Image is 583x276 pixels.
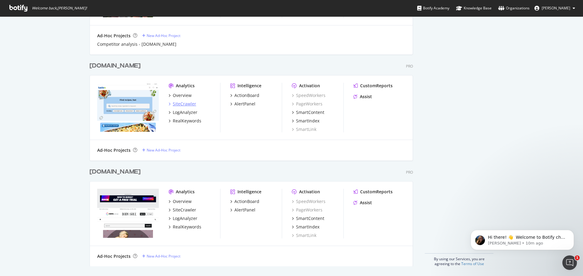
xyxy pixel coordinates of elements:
[97,33,131,39] div: Ad-Hoc Projects
[456,5,492,11] div: Knowledge Base
[237,189,261,195] div: Intelligence
[97,189,159,238] img: www.bodyandsoul.com.au
[176,189,195,195] div: Analytics
[462,217,583,260] iframe: Intercom notifications message
[575,255,580,260] span: 1
[147,148,180,153] div: New Ad-Hoc Project
[97,147,131,153] div: Ad-Hoc Projects
[169,207,196,213] a: SiteCrawler
[142,33,180,38] a: New Ad-Hoc Project
[234,198,259,205] div: ActionBoard
[230,207,255,213] a: AlertPanel
[292,207,322,213] a: PageWorkers
[173,92,192,98] div: Overview
[292,224,319,230] a: SmartIndex
[90,168,143,176] a: [DOMAIN_NAME]
[169,118,201,124] a: RealKeywords
[173,109,197,115] div: LogAnalyzer
[90,62,141,70] div: [DOMAIN_NAME]
[296,118,319,124] div: SmartIndex
[97,41,176,47] a: Competitor analysis - [DOMAIN_NAME]
[360,83,393,89] div: CustomReports
[173,215,197,221] div: LogAnalyzer
[176,83,195,89] div: Analytics
[406,64,413,69] div: Pro
[292,109,324,115] a: SmartContent
[97,83,159,132] img: www.taste.com.au
[147,33,180,38] div: New Ad-Hoc Project
[562,255,577,270] iframe: Intercom live chat
[406,170,413,175] div: Pro
[292,126,316,132] a: SmartLink
[425,253,493,266] div: By using our Services, you are agreeing to the
[296,215,324,221] div: SmartContent
[353,189,393,195] a: CustomReports
[234,92,259,98] div: ActionBoard
[353,94,372,100] a: Assist
[97,253,131,259] div: Ad-Hoc Projects
[296,109,324,115] div: SmartContent
[498,5,530,11] div: Organizations
[234,207,255,213] div: AlertPanel
[360,189,393,195] div: CustomReports
[230,92,259,98] a: ActionBoard
[142,254,180,259] a: New Ad-Hoc Project
[147,254,180,259] div: New Ad-Hoc Project
[353,200,372,206] a: Assist
[169,198,192,205] a: Overview
[360,200,372,206] div: Assist
[234,101,255,107] div: AlertPanel
[530,3,580,13] button: [PERSON_NAME]
[169,224,201,230] a: RealKeywords
[353,83,393,89] a: CustomReports
[299,83,320,89] div: Activation
[542,5,570,11] span: James He
[292,92,326,98] a: SpeedWorkers
[417,5,449,11] div: Botify Academy
[169,92,192,98] a: Overview
[173,224,201,230] div: RealKeywords
[90,62,143,70] a: [DOMAIN_NAME]
[142,148,180,153] a: New Ad-Hoc Project
[169,109,197,115] a: LogAnalyzer
[173,101,196,107] div: SiteCrawler
[32,6,87,11] span: Welcome back, [PERSON_NAME] !
[169,215,197,221] a: LogAnalyzer
[173,207,196,213] div: SiteCrawler
[90,168,141,176] div: [DOMAIN_NAME]
[296,224,319,230] div: SmartIndex
[299,189,320,195] div: Activation
[292,198,326,205] a: SpeedWorkers
[173,198,192,205] div: Overview
[292,232,316,238] a: SmartLink
[230,101,255,107] a: AlertPanel
[360,94,372,100] div: Assist
[173,118,201,124] div: RealKeywords
[292,118,319,124] a: SmartIndex
[169,101,196,107] a: SiteCrawler
[292,215,324,221] a: SmartContent
[237,83,261,89] div: Intelligence
[292,101,322,107] a: PageWorkers
[461,261,484,266] a: Terms of Use
[230,198,259,205] a: ActionBoard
